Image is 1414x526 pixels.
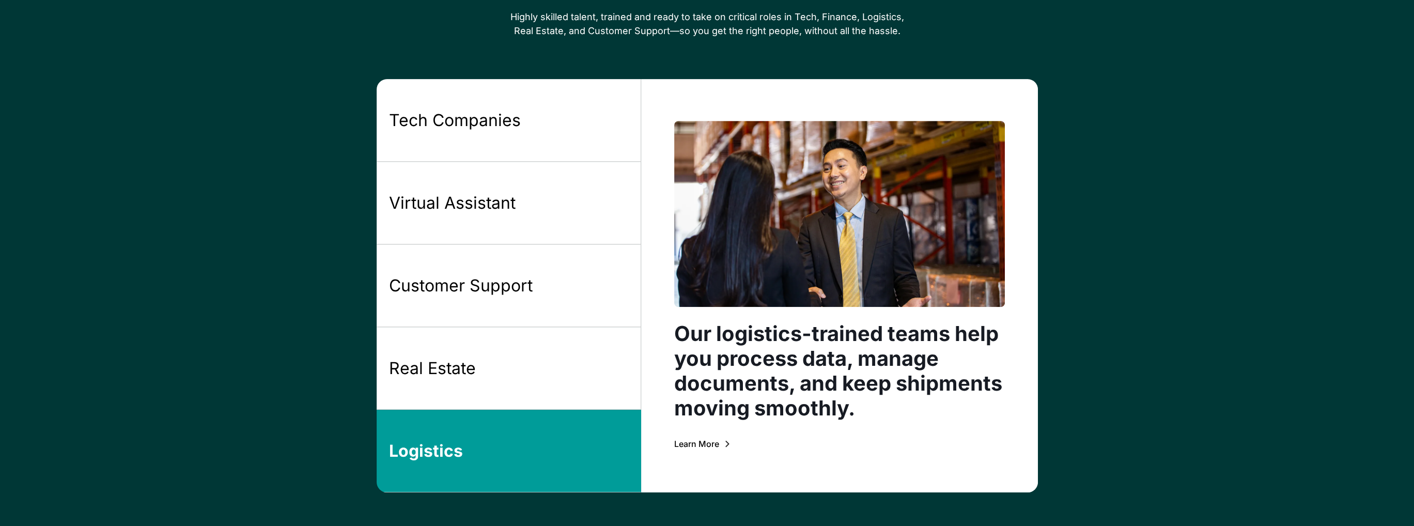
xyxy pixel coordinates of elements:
[1242,414,1414,526] iframe: Chat Widget
[509,10,906,38] div: Highly skilled talent, trained and ready to take on critical roles in Tech, Finance, Logistics, R...
[389,275,533,297] div: Customer Support
[674,440,719,448] div: Learn More
[389,358,476,379] div: Real Estate
[389,440,463,462] div: Logistics
[674,321,1005,421] h3: Our logistics-trained teams help you process data, manage documents, and keep shipments moving sm...
[674,121,1005,307] img: A man shaking hands with a woman
[389,110,521,131] div: Tech Companies
[674,437,729,451] a: Learn More
[389,192,516,214] div: Virtual Assistant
